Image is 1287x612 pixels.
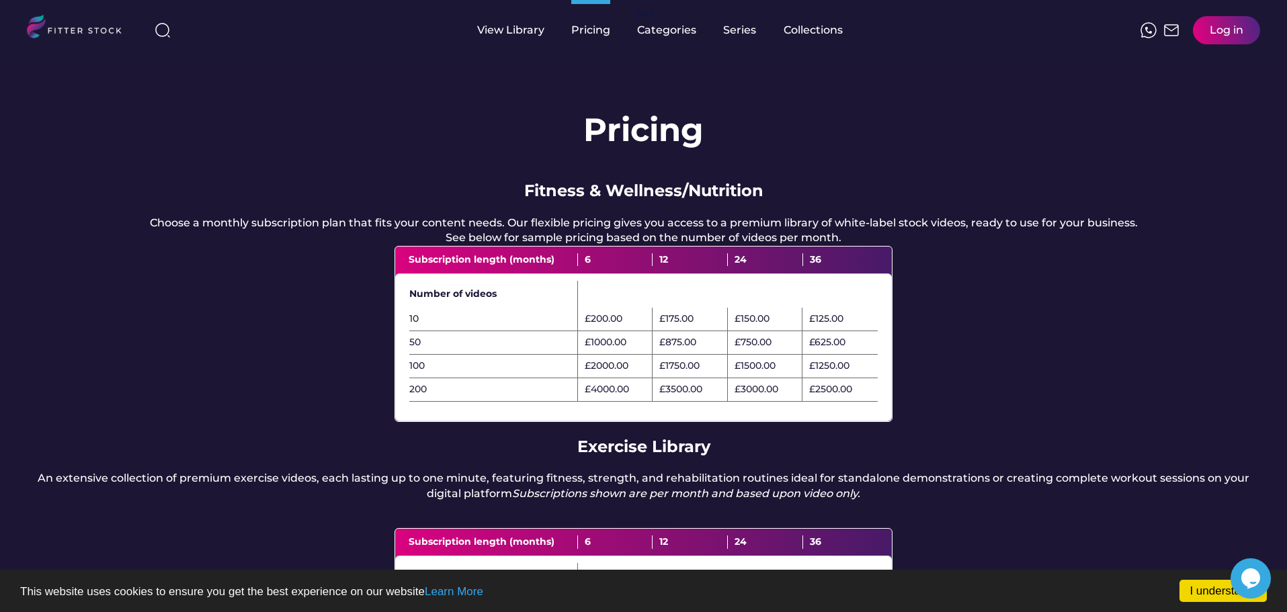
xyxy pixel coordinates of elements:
[585,383,629,396] div: £4000.00
[653,535,728,549] div: 12
[585,359,628,373] div: £2000.00
[524,179,763,202] div: Fitness & Wellness/Nutrition
[735,336,772,349] div: £750.00
[1210,23,1243,38] div: Log in
[809,359,849,373] div: £1250.00
[659,383,702,396] div: £3500.00
[578,535,653,549] div: 6
[728,535,803,549] div: 24
[577,435,710,458] div: Exercise Library
[578,253,653,267] div: 6
[583,107,704,152] h1: Pricing
[723,23,757,38] div: Series
[809,336,845,349] div: £625.00
[653,253,728,267] div: 12
[1140,22,1157,38] img: meteor-icons_whatsapp%20%281%29.svg
[20,586,1267,597] p: This website uses cookies to ensure you get the best experience on our website
[637,23,696,38] div: Categories
[1179,580,1267,602] a: I understand!
[659,359,700,373] div: £1750.00
[409,535,578,549] div: Subscription length (months)
[409,312,577,326] div: 10
[512,487,860,500] em: Subscriptions shown are per month and based upon video only.
[409,336,577,349] div: 50
[784,23,843,38] div: Collections
[803,253,878,267] div: 36
[571,23,610,38] div: Pricing
[809,383,852,396] div: £2500.00
[477,23,544,38] div: View Library
[425,585,483,598] a: Learn More
[659,312,694,326] div: £175.00
[150,216,1138,246] div: Choose a monthly subscription plan that fits your content needs. Our flexible pricing gives you a...
[637,7,655,20] div: fvck
[155,22,171,38] img: search-normal%203.svg
[27,471,1260,501] div: An extensive collection of premium exercise videos, each lasting up to one minute, featuring fitn...
[659,336,696,349] div: £875.00
[728,253,803,267] div: 24
[1231,558,1274,599] iframe: chat widget
[585,312,622,326] div: £200.00
[809,312,843,326] div: £125.00
[1163,22,1179,38] img: Frame%2051.svg
[27,15,133,42] img: LOGO.svg
[735,383,778,396] div: £3000.00
[409,383,577,396] div: 200
[803,535,878,549] div: 36
[409,288,577,301] div: Number of videos
[409,253,578,267] div: Subscription length (months)
[585,336,626,349] div: £1000.00
[409,359,577,373] div: 100
[735,359,776,373] div: £1500.00
[735,312,770,326] div: £150.00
